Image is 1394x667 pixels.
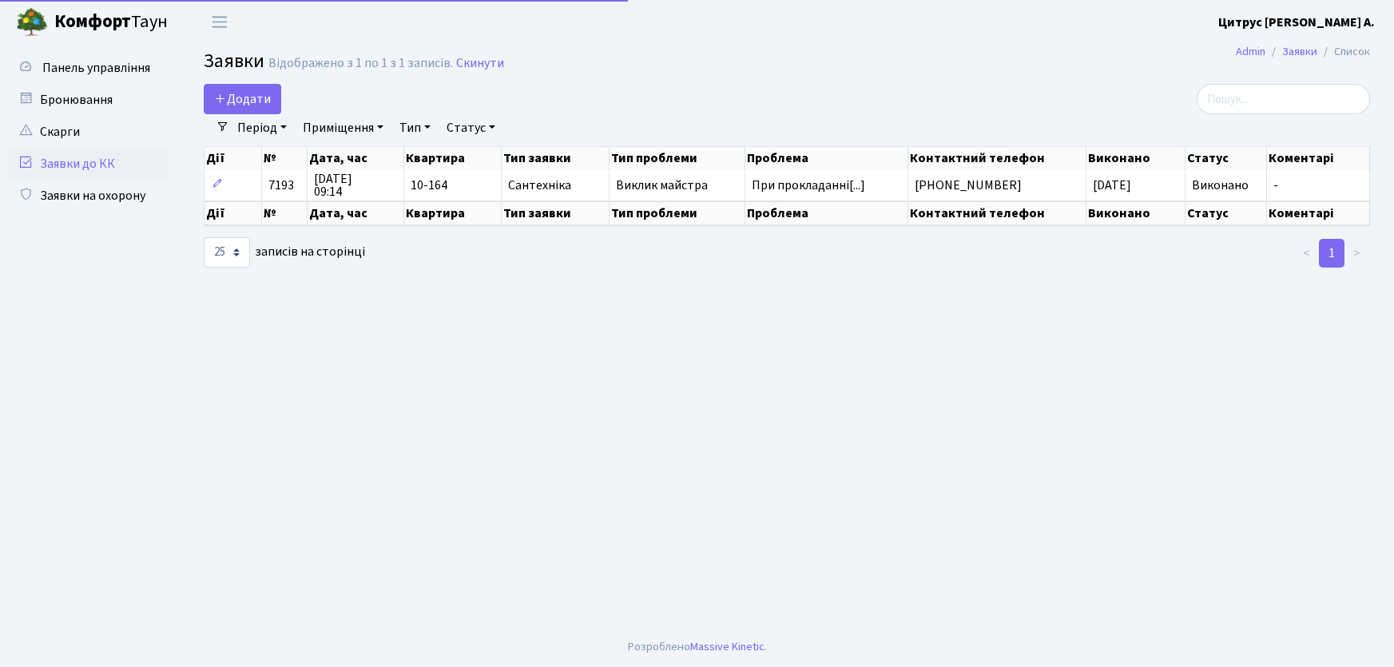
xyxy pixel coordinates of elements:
[456,56,504,71] a: Скинути
[308,201,403,225] th: Дата, час
[1185,201,1267,225] th: Статус
[42,59,150,77] span: Панель управління
[8,84,168,116] a: Бронювання
[268,177,294,194] span: 7193
[1267,201,1370,225] th: Коментарі
[610,201,745,225] th: Тип проблеми
[205,147,262,169] th: Дії
[752,177,865,194] span: При прокладанні[...]
[1086,201,1185,225] th: Виконано
[204,237,365,268] label: записів на сторінці
[440,114,502,141] a: Статус
[745,147,908,169] th: Проблема
[8,148,168,180] a: Заявки до КК
[204,237,250,268] select: записів на сторінці
[616,179,738,192] span: Виклик майстра
[8,180,168,212] a: Заявки на охорону
[1267,147,1370,169] th: Коментарі
[8,52,168,84] a: Панель управління
[54,9,131,34] b: Комфорт
[690,638,765,655] a: Massive Kinetic
[1197,84,1370,114] input: Пошук...
[1086,147,1185,169] th: Виконано
[908,201,1086,225] th: Контактний телефон
[204,84,281,114] a: Додати
[8,116,168,148] a: Скарги
[214,90,271,108] span: Додати
[268,56,453,71] div: Відображено з 1 по 1 з 1 записів.
[1282,43,1317,60] a: Заявки
[204,47,264,75] span: Заявки
[1185,147,1267,169] th: Статус
[205,201,262,225] th: Дії
[745,201,908,225] th: Проблема
[200,9,240,35] button: Переключити навігацію
[908,147,1086,169] th: Контактний телефон
[508,179,602,192] span: Сантехніка
[411,179,494,192] span: 10-164
[262,201,308,225] th: №
[404,147,502,169] th: Квартира
[1319,239,1344,268] a: 1
[1317,43,1370,61] li: Список
[54,9,168,36] span: Таун
[502,147,610,169] th: Тип заявки
[314,173,396,198] span: [DATE] 09:14
[296,114,390,141] a: Приміщення
[1218,14,1375,31] b: Цитрус [PERSON_NAME] А.
[1218,13,1375,32] a: Цитрус [PERSON_NAME] А.
[1212,35,1394,69] nav: breadcrumb
[262,147,308,169] th: №
[1093,177,1131,194] span: [DATE]
[404,201,502,225] th: Квартира
[1236,43,1265,60] a: Admin
[308,147,404,169] th: Дата, час
[915,179,1079,192] span: [PHONE_NUMBER]
[502,201,610,225] th: Тип заявки
[393,114,437,141] a: Тип
[231,114,293,141] a: Період
[1273,179,1363,192] span: -
[16,6,48,38] img: logo.png
[628,638,767,656] div: Розроблено .
[610,147,745,169] th: Тип проблеми
[1192,177,1249,194] span: Виконано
